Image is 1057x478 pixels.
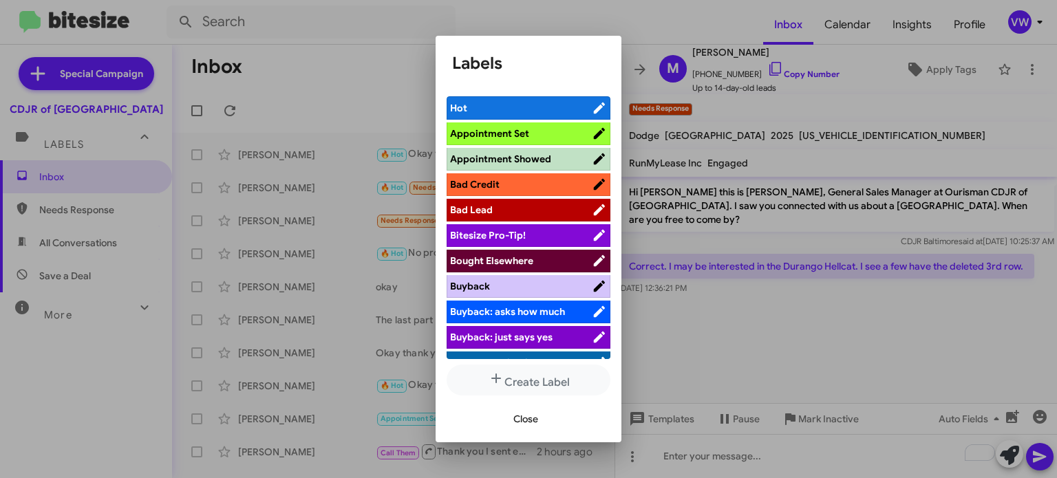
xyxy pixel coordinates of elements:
[450,204,493,216] span: Bad Lead
[450,178,500,191] span: Bad Credit
[450,331,553,343] span: Buyback: just says yes
[450,356,540,369] span: Buyback: objection
[450,254,533,267] span: Bought Elsewhere
[450,229,526,241] span: Bitesize Pro-Tip!
[513,406,538,431] span: Close
[450,153,551,165] span: Appointment Showed
[450,127,529,140] span: Appointment Set
[502,406,549,431] button: Close
[450,305,565,318] span: Buyback: asks how much
[450,102,467,114] span: Hot
[447,365,610,395] button: Create Label
[450,280,490,292] span: Buyback
[452,52,605,74] h1: Labels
